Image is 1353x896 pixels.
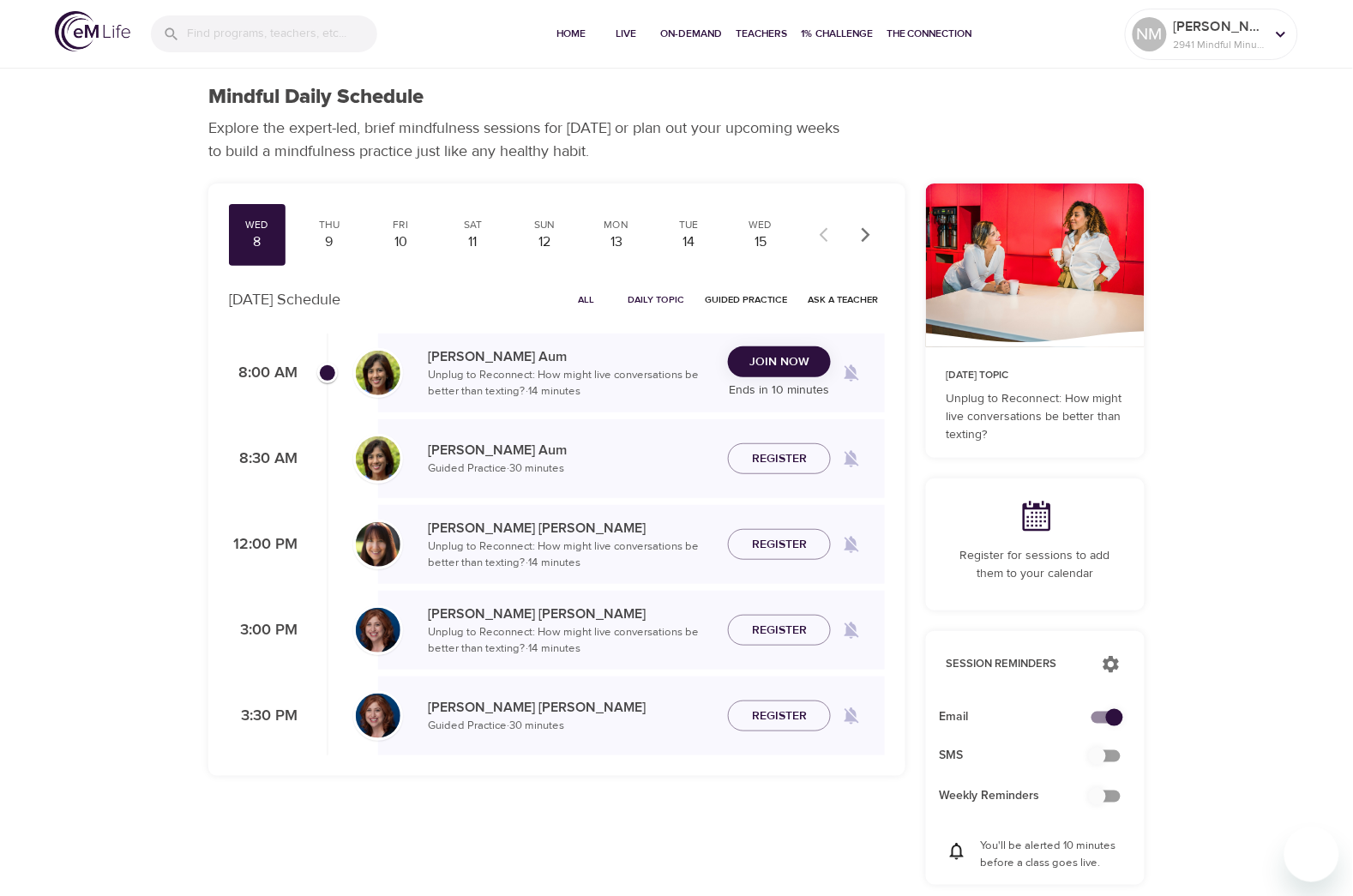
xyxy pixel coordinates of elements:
[524,232,567,252] div: 12
[728,529,831,561] button: Register
[981,838,1124,871] p: You'll be alerted 10 minutes before a class goes live.
[428,538,714,572] p: Unplug to Reconnect: How might live conversations be better than texting? · 14 minutes
[831,352,872,394] span: Remind me when a class goes live every Wednesday at 8:00 AM
[428,604,714,624] p: [PERSON_NAME] [PERSON_NAME]
[736,25,787,43] span: Teachers
[356,608,400,652] img: Elaine_Smookler-min.jpg
[380,218,423,232] div: Fri
[229,288,340,311] p: [DATE] Schedule
[1174,16,1265,37] p: [PERSON_NAME]
[208,117,851,163] p: Explore the expert-led, brief mindfulness sessions for [DATE] or plan out your upcoming weeks to ...
[229,362,298,385] p: 8:00 AM
[356,436,400,481] img: Alisha%20Aum%208-9-21.jpg
[452,232,495,252] div: 11
[947,390,1124,444] p: Unplug to Reconnect: How might live conversations be better than texting?
[621,286,691,313] button: Daily Topic
[739,218,782,232] div: Wed
[566,292,607,308] span: All
[428,460,714,478] p: Guided Practice · 30 minutes
[380,232,423,252] div: 10
[229,619,298,642] p: 3:00 PM
[752,448,807,470] span: Register
[595,218,638,232] div: Mon
[667,232,710,252] div: 14
[947,547,1124,583] p: Register for sessions to add them to your calendar
[236,218,279,232] div: Wed
[356,694,400,738] img: Elaine_Smookler-min.jpg
[831,524,872,565] span: Remind me when a class goes live every Wednesday at 12:00 PM
[428,440,714,460] p: [PERSON_NAME] Aum
[808,292,878,308] span: Ask a Teacher
[524,218,567,232] div: Sun
[752,706,807,727] span: Register
[428,346,714,367] p: [PERSON_NAME] Aum
[940,747,1103,765] span: SMS
[1133,17,1167,51] div: NM
[356,522,400,567] img: Andrea_Lieberstein-min.jpg
[187,15,377,52] input: Find programs, teachers, etc...
[428,518,714,538] p: [PERSON_NAME] [PERSON_NAME]
[728,701,831,732] button: Register
[831,610,872,651] span: Remind me when a class goes live every Wednesday at 3:00 PM
[728,615,831,646] button: Register
[940,787,1103,805] span: Weekly Reminders
[628,292,684,308] span: Daily Topic
[605,25,646,43] span: Live
[739,232,782,252] div: 15
[887,25,972,43] span: The Connection
[559,286,614,313] button: All
[1284,827,1339,882] iframe: Button to launch messaging window
[428,697,714,718] p: [PERSON_NAME] [PERSON_NAME]
[428,624,714,658] p: Unplug to Reconnect: How might live conversations be better than texting? · 14 minutes
[801,25,873,43] span: 1% Challenge
[595,232,638,252] div: 13
[208,85,424,110] h1: Mindful Daily Schedule
[660,25,722,43] span: On-Demand
[308,218,351,232] div: Thu
[752,534,807,556] span: Register
[705,292,787,308] span: Guided Practice
[229,533,298,556] p: 12:00 PM
[308,232,351,252] div: 9
[356,351,400,395] img: Alisha%20Aum%208-9-21.jpg
[236,232,279,252] div: 8
[1174,37,1265,52] p: 2941 Mindful Minutes
[55,11,130,51] img: logo
[831,695,872,737] span: Remind me when a class goes live every Wednesday at 3:30 PM
[801,286,885,313] button: Ask a Teacher
[728,443,831,475] button: Register
[940,708,1103,726] span: Email
[728,346,831,378] button: Join Now
[752,620,807,641] span: Register
[749,352,809,373] span: Join Now
[728,382,831,400] p: Ends in 10 minutes
[452,218,495,232] div: Sat
[667,218,710,232] div: Tue
[947,656,1085,673] p: Session Reminders
[831,438,872,479] span: Remind me when a class goes live every Wednesday at 8:30 AM
[229,705,298,728] p: 3:30 PM
[947,368,1124,383] p: [DATE] Topic
[550,25,592,43] span: Home
[428,718,714,735] p: Guided Practice · 30 minutes
[428,367,714,400] p: Unplug to Reconnect: How might live conversations be better than texting? · 14 minutes
[698,286,794,313] button: Guided Practice
[229,448,298,471] p: 8:30 AM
